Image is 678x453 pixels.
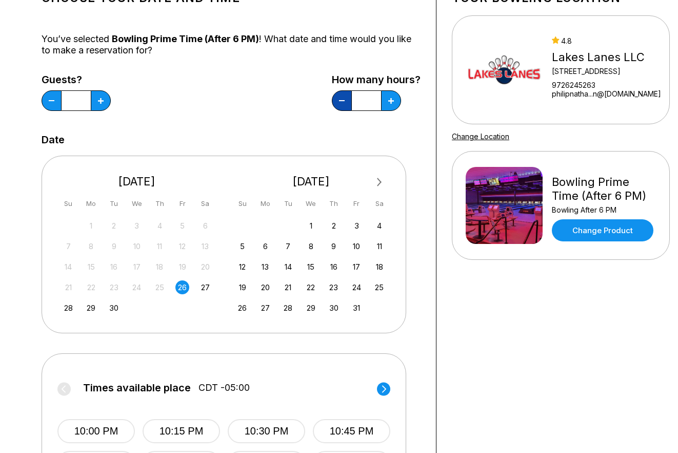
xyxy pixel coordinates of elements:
[304,301,318,315] div: Choose Wednesday, October 29th, 2025
[304,280,318,294] div: Choose Wednesday, October 22nd, 2025
[372,197,386,211] div: Sa
[372,280,386,294] div: Choose Saturday, October 25th, 2025
[57,175,216,188] div: [DATE]
[84,301,98,315] div: Choose Monday, September 29th, 2025
[175,197,189,211] div: Fr
[327,280,341,294] div: Choose Thursday, October 23rd, 2025
[62,260,75,274] div: Not available Sunday, September 14th, 2025
[130,239,144,253] div: Not available Wednesday, September 10th, 2025
[175,260,189,274] div: Not available Friday, September 19th, 2025
[327,301,341,315] div: Choose Thursday, October 30th, 2025
[198,219,212,233] div: Not available Saturday, September 6th, 2025
[112,33,259,44] span: Bowling Prime Time (After 6 PM)
[84,260,98,274] div: Not available Monday, September 15th, 2025
[281,239,295,253] div: Choose Tuesday, October 7th, 2025
[107,280,121,294] div: Not available Tuesday, September 23rd, 2025
[350,219,364,233] div: Choose Friday, October 3rd, 2025
[372,219,386,233] div: Choose Saturday, October 4th, 2025
[327,239,341,253] div: Choose Thursday, October 9th, 2025
[258,239,272,253] div: Choose Monday, October 6th, 2025
[371,174,388,191] button: Next Month
[552,89,661,98] a: philipnatha...n@[DOMAIN_NAME]
[175,239,189,253] div: Not available Friday, September 12th, 2025
[234,218,388,315] div: month 2025-10
[258,197,272,211] div: Mo
[281,301,295,315] div: Choose Tuesday, October 28th, 2025
[350,197,364,211] div: Fr
[42,33,421,56] div: You’ve selected ! What date and time would you like to make a reservation for?
[130,219,144,233] div: Not available Wednesday, September 3rd, 2025
[281,260,295,274] div: Choose Tuesday, October 14th, 2025
[281,197,295,211] div: Tu
[452,132,509,141] a: Change Location
[175,219,189,233] div: Not available Friday, September 5th, 2025
[84,219,98,233] div: Not available Monday, September 1st, 2025
[153,197,167,211] div: Th
[84,239,98,253] div: Not available Monday, September 8th, 2025
[350,280,364,294] div: Choose Friday, October 24th, 2025
[57,419,135,443] button: 10:00 PM
[198,260,212,274] div: Not available Saturday, September 20th, 2025
[327,219,341,233] div: Choose Thursday, October 2nd, 2025
[350,239,364,253] div: Choose Friday, October 10th, 2025
[466,31,543,108] img: Lakes Lanes LLC
[552,205,656,214] div: Bowling After 6 PM
[107,301,121,315] div: Choose Tuesday, September 30th, 2025
[552,219,653,241] a: Change Product
[350,301,364,315] div: Choose Friday, October 31st, 2025
[42,134,65,145] label: Date
[304,219,318,233] div: Choose Wednesday, October 1st, 2025
[83,382,191,393] span: Times available place
[235,197,249,211] div: Su
[552,50,661,64] div: Lakes Lanes LLC
[175,280,189,294] div: Choose Friday, September 26th, 2025
[130,280,144,294] div: Not available Wednesday, September 24th, 2025
[332,74,421,85] label: How many hours?
[153,239,167,253] div: Not available Thursday, September 11th, 2025
[327,197,341,211] div: Th
[304,197,318,211] div: We
[258,301,272,315] div: Choose Monday, October 27th, 2025
[228,419,305,443] button: 10:30 PM
[62,239,75,253] div: Not available Sunday, September 7th, 2025
[130,260,144,274] div: Not available Wednesday, September 17th, 2025
[198,280,212,294] div: Choose Saturday, September 27th, 2025
[466,167,543,244] img: Bowling Prime Time (After 6 PM)
[232,175,391,188] div: [DATE]
[107,260,121,274] div: Not available Tuesday, September 16th, 2025
[84,197,98,211] div: Mo
[235,280,249,294] div: Choose Sunday, October 19th, 2025
[552,36,661,45] div: 4.8
[198,239,212,253] div: Not available Saturday, September 13th, 2025
[42,74,111,85] label: Guests?
[281,280,295,294] div: Choose Tuesday, October 21st, 2025
[235,260,249,274] div: Choose Sunday, October 12th, 2025
[235,239,249,253] div: Choose Sunday, October 5th, 2025
[107,239,121,253] div: Not available Tuesday, September 9th, 2025
[327,260,341,274] div: Choose Thursday, October 16th, 2025
[62,280,75,294] div: Not available Sunday, September 21st, 2025
[552,81,661,89] div: 9726245263
[304,239,318,253] div: Choose Wednesday, October 8th, 2025
[235,301,249,315] div: Choose Sunday, October 26th, 2025
[130,197,144,211] div: We
[62,301,75,315] div: Choose Sunday, September 28th, 2025
[198,197,212,211] div: Sa
[62,197,75,211] div: Su
[304,260,318,274] div: Choose Wednesday, October 15th, 2025
[84,280,98,294] div: Not available Monday, September 22nd, 2025
[143,419,220,443] button: 10:15 PM
[198,382,250,393] span: CDT -05:00
[313,419,390,443] button: 10:45 PM
[372,239,386,253] div: Choose Saturday, October 11th, 2025
[107,197,121,211] div: Tu
[153,219,167,233] div: Not available Thursday, September 4th, 2025
[372,260,386,274] div: Choose Saturday, October 18th, 2025
[153,260,167,274] div: Not available Thursday, September 18th, 2025
[153,280,167,294] div: Not available Thursday, September 25th, 2025
[350,260,364,274] div: Choose Friday, October 17th, 2025
[60,218,214,315] div: month 2025-09
[552,175,656,203] div: Bowling Prime Time (After 6 PM)
[258,260,272,274] div: Choose Monday, October 13th, 2025
[107,219,121,233] div: Not available Tuesday, September 2nd, 2025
